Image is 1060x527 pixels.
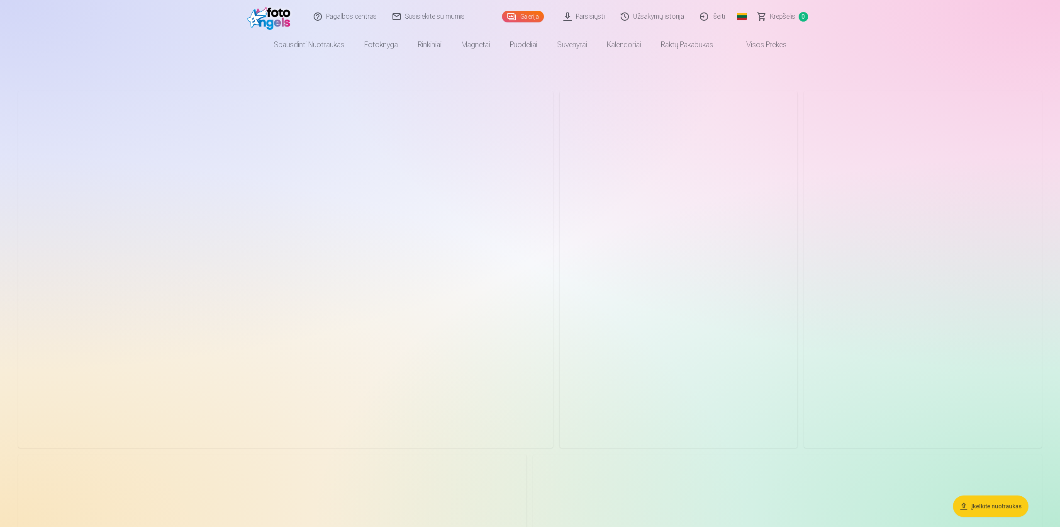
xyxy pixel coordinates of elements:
[597,33,651,56] a: Kalendoriai
[264,33,354,56] a: Spausdinti nuotraukas
[500,33,547,56] a: Puodeliai
[247,3,295,30] img: /fa2
[502,11,544,22] a: Galerija
[451,33,500,56] a: Magnetai
[723,33,797,56] a: Visos prekės
[354,33,408,56] a: Fotoknyga
[651,33,723,56] a: Raktų pakabukas
[408,33,451,56] a: Rinkiniai
[770,12,795,22] span: Krepšelis
[547,33,597,56] a: Suvenyrai
[953,495,1028,517] button: Įkelkite nuotraukas
[799,12,808,22] span: 0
